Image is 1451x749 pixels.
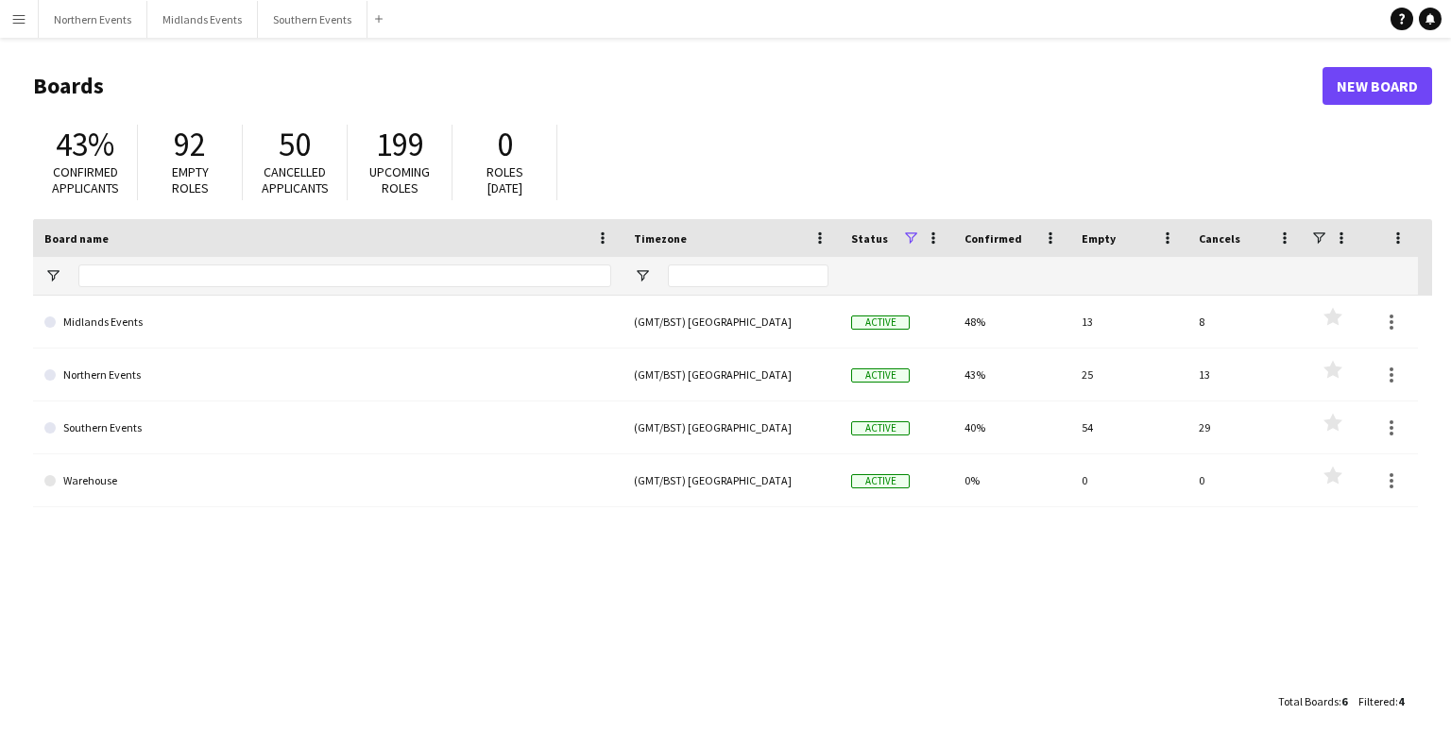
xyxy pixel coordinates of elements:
[39,1,147,38] button: Northern Events
[497,124,513,165] span: 0
[44,267,61,284] button: Open Filter Menu
[174,124,206,165] span: 92
[1278,694,1339,708] span: Total Boards
[851,368,910,383] span: Active
[1199,231,1240,246] span: Cancels
[1187,296,1305,348] div: 8
[369,163,430,196] span: Upcoming roles
[851,231,888,246] span: Status
[953,349,1070,400] div: 43%
[487,163,523,196] span: Roles [DATE]
[668,264,828,287] input: Timezone Filter Input
[44,454,611,507] a: Warehouse
[44,349,611,401] a: Northern Events
[1070,296,1187,348] div: 13
[78,264,611,287] input: Board name Filter Input
[44,231,109,246] span: Board name
[851,474,910,488] span: Active
[1070,454,1187,506] div: 0
[376,124,424,165] span: 199
[33,72,1323,100] h1: Boards
[147,1,258,38] button: Midlands Events
[623,401,840,453] div: (GMT/BST) [GEOGRAPHIC_DATA]
[953,296,1070,348] div: 48%
[634,267,651,284] button: Open Filter Menu
[851,315,910,330] span: Active
[1187,454,1305,506] div: 0
[52,163,119,196] span: Confirmed applicants
[258,1,367,38] button: Southern Events
[953,454,1070,506] div: 0%
[262,163,329,196] span: Cancelled applicants
[623,296,840,348] div: (GMT/BST) [GEOGRAPHIC_DATA]
[44,401,611,454] a: Southern Events
[1082,231,1116,246] span: Empty
[851,421,910,435] span: Active
[1398,694,1404,708] span: 4
[1358,683,1404,720] div: :
[623,349,840,400] div: (GMT/BST) [GEOGRAPHIC_DATA]
[1070,349,1187,400] div: 25
[1278,683,1347,720] div: :
[1358,694,1395,708] span: Filtered
[1323,67,1432,105] a: New Board
[1187,349,1305,400] div: 13
[56,124,114,165] span: 43%
[279,124,311,165] span: 50
[964,231,1022,246] span: Confirmed
[1187,401,1305,453] div: 29
[172,163,209,196] span: Empty roles
[634,231,687,246] span: Timezone
[953,401,1070,453] div: 40%
[623,454,840,506] div: (GMT/BST) [GEOGRAPHIC_DATA]
[1341,694,1347,708] span: 6
[44,296,611,349] a: Midlands Events
[1070,401,1187,453] div: 54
